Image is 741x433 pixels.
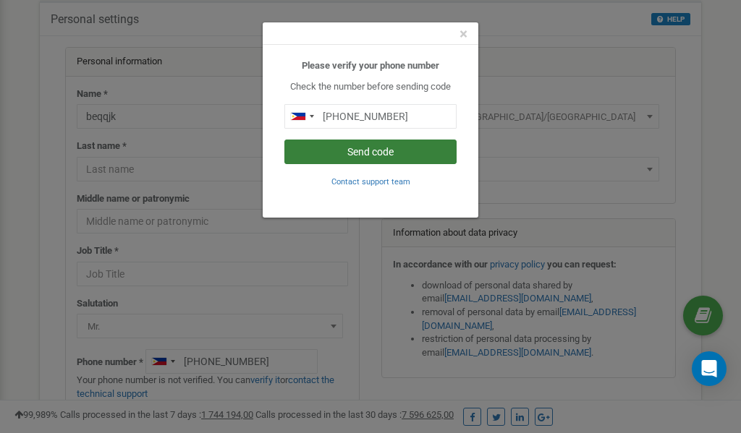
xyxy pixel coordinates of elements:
[285,105,318,128] div: Telephone country code
[460,25,467,43] span: ×
[284,140,457,164] button: Send code
[302,60,439,71] b: Please verify your phone number
[692,351,727,386] div: Open Intercom Messenger
[284,104,457,129] input: 0905 123 4567
[460,27,467,42] button: Close
[331,177,410,187] small: Contact support team
[331,176,410,187] a: Contact support team
[284,80,457,94] p: Check the number before sending code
